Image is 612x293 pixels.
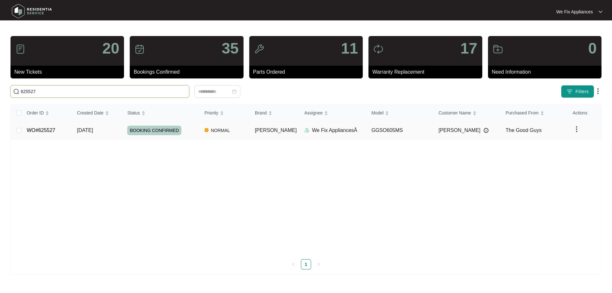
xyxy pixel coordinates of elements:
th: Actions [568,105,601,121]
p: We Fix AppliancesÂ [312,127,357,134]
p: 35 [222,41,238,56]
span: Customer Name [439,109,471,116]
li: Next Page [314,259,324,269]
p: 20 [102,41,119,56]
img: Vercel Logo [205,128,208,132]
img: icon [135,44,145,54]
p: Bookings Confirmed [134,68,243,76]
img: Assigner Icon [304,128,310,133]
img: dropdown arrow [573,125,580,133]
img: dropdown arrow [594,87,602,95]
button: filter iconFilters [561,85,594,98]
span: Assignee [304,109,323,116]
th: Purchased From [500,105,568,121]
span: Model [371,109,383,116]
th: Created Date [72,105,122,121]
img: search-icon [13,88,19,95]
p: 17 [460,41,477,56]
p: Parts Ordered [253,68,363,76]
li: Previous Page [288,259,298,269]
p: New Tickets [14,68,124,76]
span: Purchased From [506,109,538,116]
span: right [317,262,321,266]
input: Search by Order Id, Assignee Name, Customer Name, Brand and Model [21,88,186,95]
img: residentia service logo [10,2,54,21]
img: icon [493,44,503,54]
span: NORMAL [208,127,233,134]
th: Status [122,105,199,121]
span: Filters [575,88,589,95]
th: Order ID [22,105,72,121]
span: The Good Guys [506,128,542,133]
p: 11 [341,41,358,56]
span: [DATE] [77,128,93,133]
img: Info icon [484,128,489,133]
img: icon [15,44,25,54]
th: Assignee [299,105,367,121]
img: filter icon [566,88,573,95]
button: right [314,259,324,269]
p: Warranty Replacement [372,68,482,76]
td: GGSO605MS [366,121,433,139]
span: left [291,262,295,266]
th: Customer Name [433,105,501,121]
th: Brand [250,105,299,121]
span: [PERSON_NAME] [255,128,297,133]
span: [PERSON_NAME] [439,127,481,134]
p: We Fix Appliances [556,9,593,15]
span: Order ID [27,109,44,116]
th: Model [366,105,433,121]
img: icon [373,44,383,54]
button: left [288,259,298,269]
img: icon [254,44,264,54]
span: BOOKING CONFIRMED [127,126,181,135]
img: dropdown arrow [599,10,602,13]
th: Priority [200,105,250,121]
p: Need Information [492,68,601,76]
a: 1 [301,260,311,269]
span: Brand [255,109,266,116]
span: Created Date [77,109,104,116]
p: 0 [588,41,597,56]
span: Priority [205,109,219,116]
span: Status [127,109,140,116]
a: WO#625527 [27,128,55,133]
